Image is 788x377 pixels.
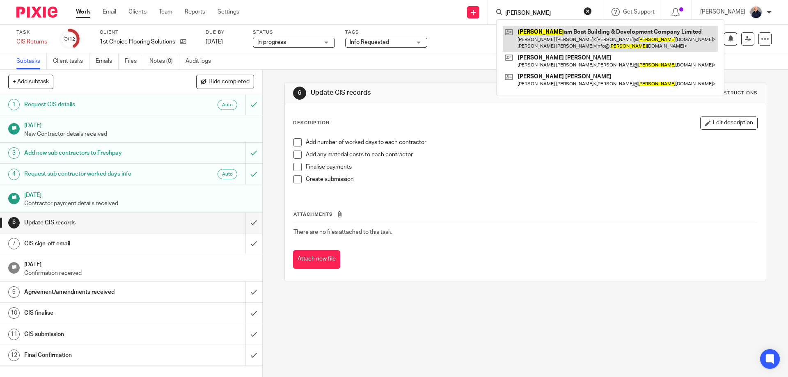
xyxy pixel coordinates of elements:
a: Subtasks [16,53,47,69]
div: 6 [293,87,306,100]
div: 3 [8,147,20,159]
div: 11 [8,329,20,340]
div: Auto [218,169,237,179]
p: Create submission [306,175,757,183]
p: Finalise payments [306,163,757,171]
a: Notes (0) [149,53,179,69]
span: Info Requested [350,39,389,45]
a: Work [76,8,90,16]
h1: CIS finalise [24,307,166,319]
label: Client [100,29,195,36]
a: Settings [218,8,239,16]
img: Pixie [16,7,57,18]
h1: Final Confirmation [24,349,166,361]
a: Audit logs [186,53,217,69]
h1: [DATE] [24,119,254,130]
p: Confirmation received [24,269,254,277]
h1: CIS submission [24,328,166,340]
button: Edit description [700,117,758,130]
button: Hide completed [196,75,254,89]
label: Tags [345,29,427,36]
label: Task [16,29,49,36]
a: Clients [128,8,147,16]
label: Status [253,29,335,36]
h1: Request sub contractor worked days info [24,168,166,180]
div: Instructions [718,90,758,96]
a: Email [103,8,116,16]
img: IMG_8745-0021-copy.jpg [749,6,763,19]
h1: Request CIS details [24,98,166,111]
h1: CIS sign-off email [24,238,166,250]
button: Attach new file [293,250,340,269]
p: [PERSON_NAME] [700,8,745,16]
span: Get Support [623,9,655,15]
span: Hide completed [208,79,250,85]
p: 1st Choice Flooring Solutions Ltd [100,38,176,46]
div: 9 [8,286,20,298]
span: In progress [257,39,286,45]
h1: Agreement/amendments received [24,286,166,298]
a: Reports [185,8,205,16]
a: Files [125,53,143,69]
small: /12 [68,37,75,41]
div: 10 [8,307,20,319]
div: 12 [8,350,20,361]
h1: [DATE] [24,258,254,269]
h1: Add new sub contractors to Freshpay [24,147,166,159]
h1: Update CIS records [311,89,543,97]
div: 7 [8,238,20,249]
a: Client tasks [53,53,89,69]
p: New Contractor details received [24,130,254,138]
h1: [DATE] [24,189,254,199]
div: Auto [218,100,237,110]
div: 6 [8,217,20,228]
a: Emails [96,53,119,69]
p: Contractor payment details received [24,199,254,208]
span: Attachments [293,212,333,217]
p: Add any material costs to each contractor [306,151,757,159]
span: [DATE] [206,39,223,45]
button: + Add subtask [8,75,53,89]
p: Add number of worked days to each contractor [306,138,757,146]
input: Search [504,10,578,17]
div: CIS Returns [16,38,49,46]
label: Due by [206,29,243,36]
span: There are no files attached to this task. [293,229,392,235]
div: 4 [8,169,20,180]
div: 5 [64,34,75,43]
p: Description [293,120,330,126]
button: Clear [584,7,592,15]
h1: Update CIS records [24,217,166,229]
div: 1 [8,99,20,110]
a: Team [159,8,172,16]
